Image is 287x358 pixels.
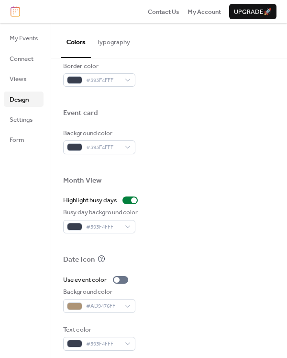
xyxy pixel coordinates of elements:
div: Event card [63,108,98,118]
button: Upgrade🚀 [229,4,276,19]
span: My Account [188,7,221,17]
a: My Account [188,7,221,16]
img: logo [11,6,20,17]
a: Views [4,71,44,86]
span: #AD9476FF [86,301,120,311]
button: Typography [91,23,136,57]
a: Settings [4,112,44,127]
a: Contact Us [148,7,179,16]
div: Busy day background color [63,208,138,217]
span: Views [10,74,26,84]
span: #393F4FFF [86,76,120,85]
span: Form [10,135,24,145]
a: My Events [4,30,44,46]
span: Contact Us [148,7,179,17]
span: Connect [10,54,33,64]
div: Date Icon [63,255,95,265]
div: Month View [63,176,101,185]
a: Form [4,132,44,147]
span: My Events [10,34,38,43]
span: #393F4FFF [86,143,120,152]
span: Design [10,95,29,104]
span: Settings [10,115,33,125]
span: Upgrade 🚀 [234,7,272,17]
span: #393F4FFF [86,339,120,349]
div: Highlight busy days [63,196,117,205]
button: Colors [61,23,91,58]
div: Text color [63,325,133,335]
div: Border color [63,61,133,71]
div: Use event color [63,275,107,285]
span: #393F4FFF [86,222,120,232]
a: Design [4,92,44,107]
div: Background color [63,128,133,138]
div: Background color [63,287,133,297]
a: Connect [4,51,44,66]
